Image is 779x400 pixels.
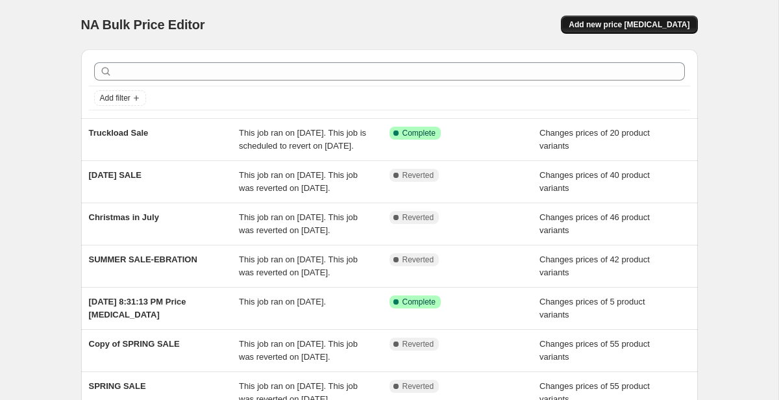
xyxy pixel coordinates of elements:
span: Changes prices of 55 product variants [539,339,650,362]
span: Complete [402,297,436,307]
span: Changes prices of 20 product variants [539,128,650,151]
span: Copy of SPRING SALE [89,339,180,349]
span: Changes prices of 5 product variants [539,297,645,319]
span: Changes prices of 40 product variants [539,170,650,193]
span: This job ran on [DATE]. This job was reverted on [DATE]. [239,255,358,277]
span: Christmas in July [89,212,159,222]
span: Add new price [MEDICAL_DATA] [569,19,689,30]
span: Reverted [402,170,434,181]
span: This job ran on [DATE]. This job was reverted on [DATE]. [239,339,358,362]
span: [DATE] 8:31:13 PM Price [MEDICAL_DATA] [89,297,186,319]
span: This job ran on [DATE]. This job was reverted on [DATE]. [239,170,358,193]
span: Truckload Sale [89,128,149,138]
span: Reverted [402,339,434,349]
span: Complete [402,128,436,138]
span: Add filter [100,93,130,103]
span: Reverted [402,212,434,223]
span: This job ran on [DATE]. This job is scheduled to revert on [DATE]. [239,128,366,151]
span: Reverted [402,381,434,392]
span: This job ran on [DATE]. This job was reverted on [DATE]. [239,212,358,235]
span: Changes prices of 42 product variants [539,255,650,277]
button: Add new price [MEDICAL_DATA] [561,16,697,34]
span: Changes prices of 46 product variants [539,212,650,235]
button: Add filter [94,90,146,106]
span: SUMMER SALE-EBRATION [89,255,197,264]
span: NA Bulk Price Editor [81,18,205,32]
span: Reverted [402,255,434,265]
span: This job ran on [DATE]. [239,297,326,306]
span: [DATE] SALE [89,170,142,180]
span: SPRING SALE [89,381,146,391]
